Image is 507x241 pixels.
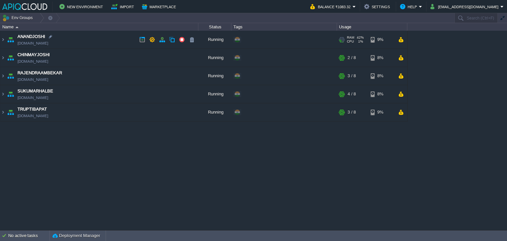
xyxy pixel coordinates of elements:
img: APIQCloud [2,3,47,10]
div: Running [198,67,231,85]
a: RAJENDRAAMBEKAR [17,70,62,76]
button: Import [111,3,136,11]
div: Running [198,49,231,67]
div: Running [198,31,231,49]
img: AMDAwAAAACH5BAEAAAAALAAAAAABAAEAAAICRAEAOw== [16,26,18,28]
div: Running [198,85,231,103]
a: [DOMAIN_NAME] [17,76,48,83]
button: Settings [364,3,392,11]
div: 3 / 8 [348,103,356,121]
div: 4 / 8 [348,85,356,103]
div: Running [198,103,231,121]
button: New Environment [59,3,105,11]
button: Balance ₹1083.32 [310,3,353,11]
button: [EMAIL_ADDRESS][DOMAIN_NAME] [430,3,500,11]
a: CHINMAYJOSHI [17,52,50,58]
div: 8% [371,67,392,85]
img: AMDAwAAAACH5BAEAAAAALAAAAAABAAEAAAICRAEAOw== [0,31,6,49]
a: [DOMAIN_NAME] [17,58,48,65]
img: AMDAwAAAACH5BAEAAAAALAAAAAABAAEAAAICRAEAOw== [0,85,6,103]
img: AMDAwAAAACH5BAEAAAAALAAAAAABAAEAAAICRAEAOw== [6,49,15,67]
div: 3 / 8 [348,67,356,85]
div: Name [1,23,198,31]
a: ANANDJOSHI [17,33,45,40]
button: Marketplace [142,3,178,11]
a: SUKUMARHALBE [17,88,53,94]
img: AMDAwAAAACH5BAEAAAAALAAAAAABAAEAAAICRAEAOw== [6,67,15,85]
img: AMDAwAAAACH5BAEAAAAALAAAAAABAAEAAAICRAEAOw== [6,103,15,121]
div: 8% [371,85,392,103]
div: 8% [371,49,392,67]
img: AMDAwAAAACH5BAEAAAAALAAAAAABAAEAAAICRAEAOw== [6,31,15,49]
a: [DOMAIN_NAME] [17,113,48,119]
span: CPU [347,40,354,44]
div: 9% [371,103,392,121]
a: [DOMAIN_NAME] [17,40,48,47]
button: Help [400,3,419,11]
a: TRUPTIBAPAT [17,106,47,113]
span: 1% [356,40,363,44]
a: [DOMAIN_NAME] [17,94,48,101]
div: 2 / 8 [348,49,356,67]
div: No active tasks [8,230,50,241]
div: Usage [337,23,407,31]
img: AMDAwAAAACH5BAEAAAAALAAAAAABAAEAAAICRAEAOw== [0,103,6,121]
span: 42% [357,36,364,40]
button: Deployment Manager [52,232,100,239]
img: AMDAwAAAACH5BAEAAAAALAAAAAABAAEAAAICRAEAOw== [0,49,6,67]
div: 9% [371,31,392,49]
img: AMDAwAAAACH5BAEAAAAALAAAAAABAAEAAAICRAEAOw== [6,85,15,103]
img: AMDAwAAAACH5BAEAAAAALAAAAAABAAEAAAICRAEAOw== [0,67,6,85]
div: Tags [232,23,337,31]
button: Env Groups [2,13,35,22]
span: RAM [347,36,354,40]
div: Status [199,23,231,31]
